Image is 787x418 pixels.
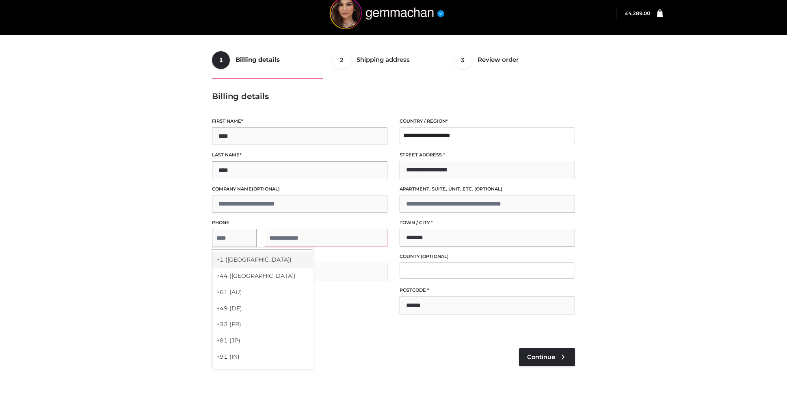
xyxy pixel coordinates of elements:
[212,185,387,193] label: Company name
[400,117,575,125] label: Country / Region
[625,10,650,16] a: £4,289.00
[212,268,313,284] div: +44 ([GEOGRAPHIC_DATA])
[212,91,575,101] h3: Billing details
[625,10,650,16] bdi: 4,289.00
[400,219,575,227] label: Town / City
[527,353,555,361] span: Continue
[212,349,313,365] div: +91 (IN)
[212,301,313,317] div: +49 (DE)
[212,284,313,301] div: +61 (AU)
[212,117,387,125] label: First name
[212,316,313,333] div: +33 (FR)
[400,185,575,193] label: Apartment, suite, unit, etc.
[212,151,387,159] label: Last name
[212,333,313,349] div: +81 (JP)
[421,253,449,259] span: (optional)
[519,348,575,366] a: Continue
[625,10,628,16] span: £
[400,286,575,294] label: Postcode
[400,253,575,260] label: County
[212,365,313,381] div: +86 ([GEOGRAPHIC_DATA])
[474,186,502,192] span: (optional)
[252,186,280,192] span: (optional)
[212,219,387,227] label: Phone
[212,252,313,268] div: +1 ([GEOGRAPHIC_DATA])
[400,151,575,159] label: Street address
